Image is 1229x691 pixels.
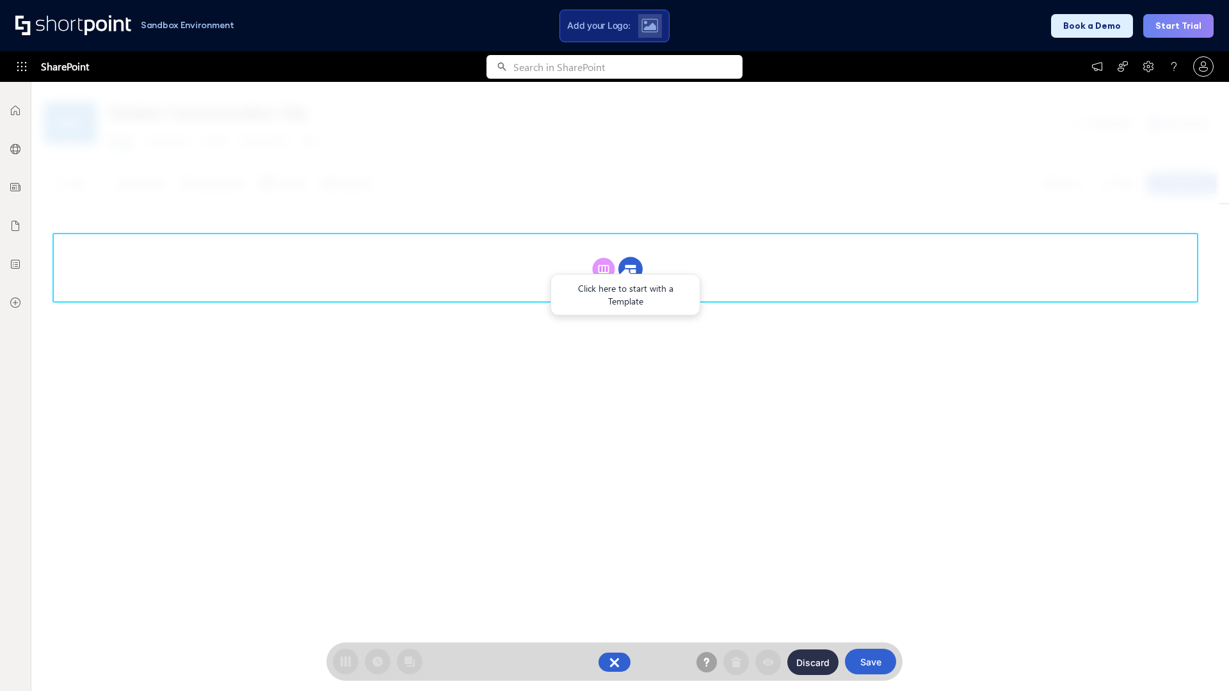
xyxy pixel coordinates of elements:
span: Add your Logo: [567,20,630,31]
img: Upload logo [641,19,658,33]
button: Save [845,649,896,674]
iframe: Chat Widget [1165,630,1229,691]
span: SharePoint [41,51,89,82]
h1: Sandbox Environment [141,22,234,29]
input: Search in SharePoint [513,55,743,79]
button: Discard [787,649,839,675]
button: Book a Demo [1051,14,1133,38]
button: Start Trial [1143,14,1214,38]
